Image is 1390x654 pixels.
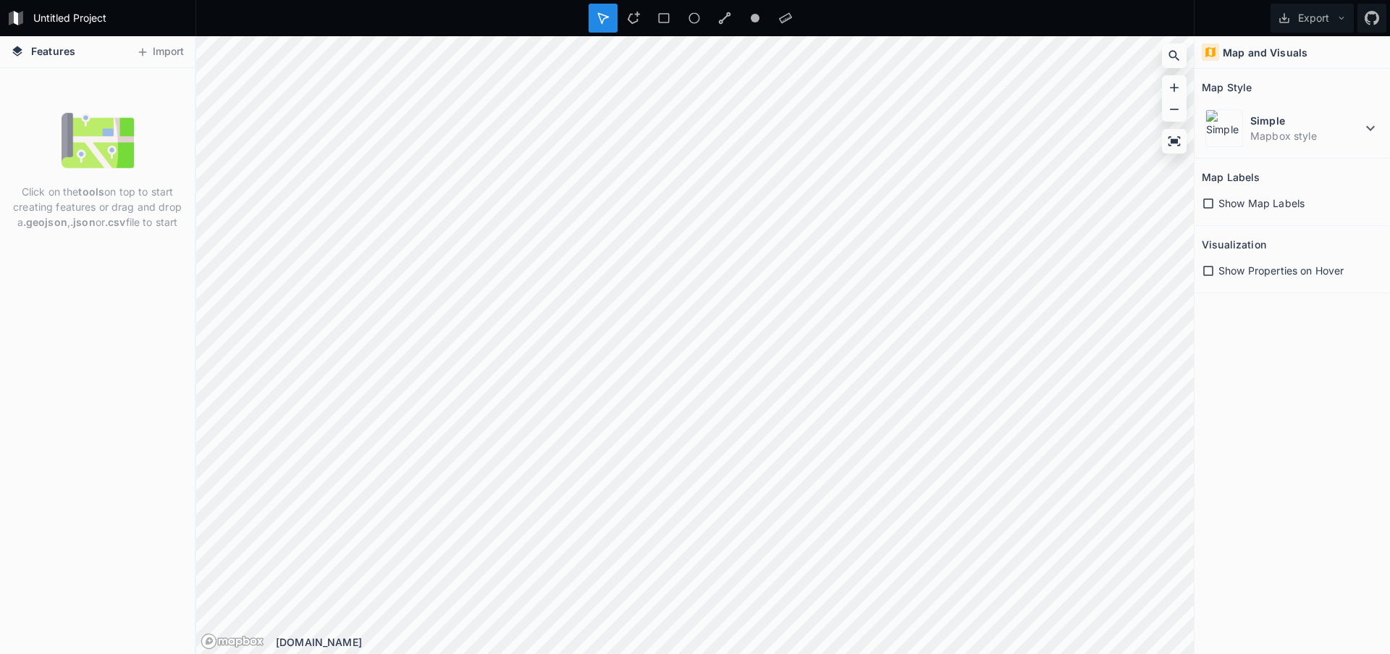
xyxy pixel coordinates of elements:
[276,634,1194,650] div: [DOMAIN_NAME]
[1202,76,1252,98] h2: Map Style
[201,633,264,650] a: Mapbox logo
[1250,128,1362,143] dd: Mapbox style
[31,43,75,59] span: Features
[70,216,96,228] strong: .json
[23,216,67,228] strong: .geojson
[1218,263,1344,278] span: Show Properties on Hover
[1202,166,1260,188] h2: Map Labels
[1205,109,1243,147] img: Simple
[1202,233,1266,256] h2: Visualization
[1271,4,1354,33] button: Export
[11,184,184,230] p: Click on the on top to start creating features or drag and drop a , or file to start
[1218,196,1305,211] span: Show Map Labels
[1250,113,1362,128] dt: Simple
[105,216,126,228] strong: .csv
[62,104,134,177] img: empty
[1223,45,1307,60] h4: Map and Visuals
[129,41,191,64] button: Import
[78,185,104,198] strong: tools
